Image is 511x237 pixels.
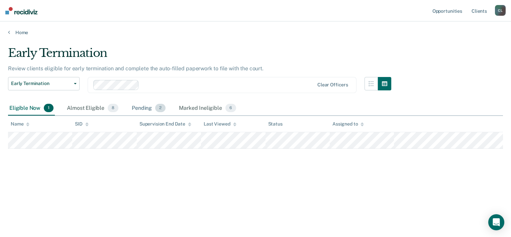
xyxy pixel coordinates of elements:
[8,46,391,65] div: Early Termination
[317,82,348,88] div: Clear officers
[8,101,55,116] div: Eligible Now1
[495,5,506,16] div: C L
[268,121,283,127] div: Status
[225,104,236,112] span: 6
[488,214,504,230] div: Open Intercom Messenger
[66,101,120,116] div: Almost Eligible8
[139,121,191,127] div: Supervision End Date
[155,104,166,112] span: 2
[332,121,364,127] div: Assigned to
[75,121,89,127] div: SID
[11,81,71,86] span: Early Termination
[8,65,264,72] p: Review clients eligible for early termination and complete the auto-filled paperwork to file with...
[5,7,37,14] img: Recidiviz
[44,104,54,112] span: 1
[8,77,80,90] button: Early Termination
[204,121,236,127] div: Last Viewed
[495,5,506,16] button: CL
[8,29,503,35] a: Home
[178,101,237,116] div: Marked Ineligible6
[108,104,118,112] span: 8
[11,121,29,127] div: Name
[130,101,167,116] div: Pending2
